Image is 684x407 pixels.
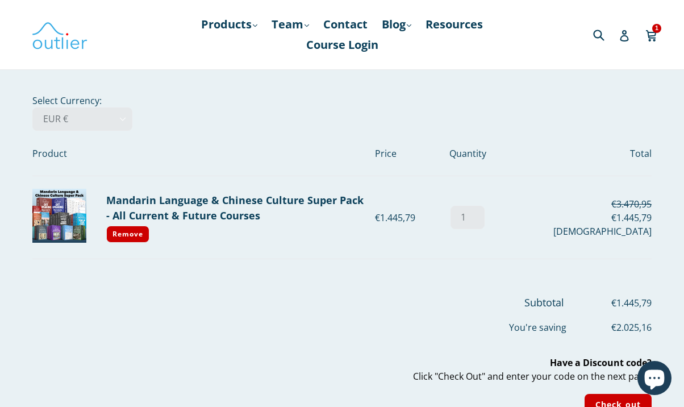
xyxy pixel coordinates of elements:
[524,296,564,309] span: Subtotal
[497,225,652,238] div: [DEMOGRAPHIC_DATA]
[301,35,384,55] a: Course Login
[375,131,439,176] th: Price
[32,356,652,383] p: Click "Check Out" and enter your code on the next page!
[497,197,652,211] div: €3.470,95
[590,23,622,46] input: Search
[31,18,88,51] img: Outlier Linguistics
[32,189,86,243] img: Mandarin Language & Chinese Culture Super Pack - All Current & Future Courses
[645,22,658,48] a: 1
[566,321,652,334] span: €2.025,16
[32,310,652,334] div: You're saving
[106,193,364,222] a: Mandarin Language & Chinese Culture Super Pack - All Current & Future Courses
[195,14,263,35] a: Products
[32,131,375,176] th: Product
[634,361,675,398] inbox-online-store-chat: Shopify online store chat
[566,296,652,310] span: €1.445,79
[497,211,652,225] div: €1.445,79
[318,14,373,35] a: Contact
[439,131,497,176] th: Quantity
[652,24,661,32] span: 1
[106,226,149,243] a: Remove
[550,356,652,369] b: Have a Discount code?
[266,14,315,35] a: Team
[376,14,417,35] a: Blog
[420,14,489,35] a: Resources
[497,131,652,176] th: Total
[375,211,439,225] div: €1.445,79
